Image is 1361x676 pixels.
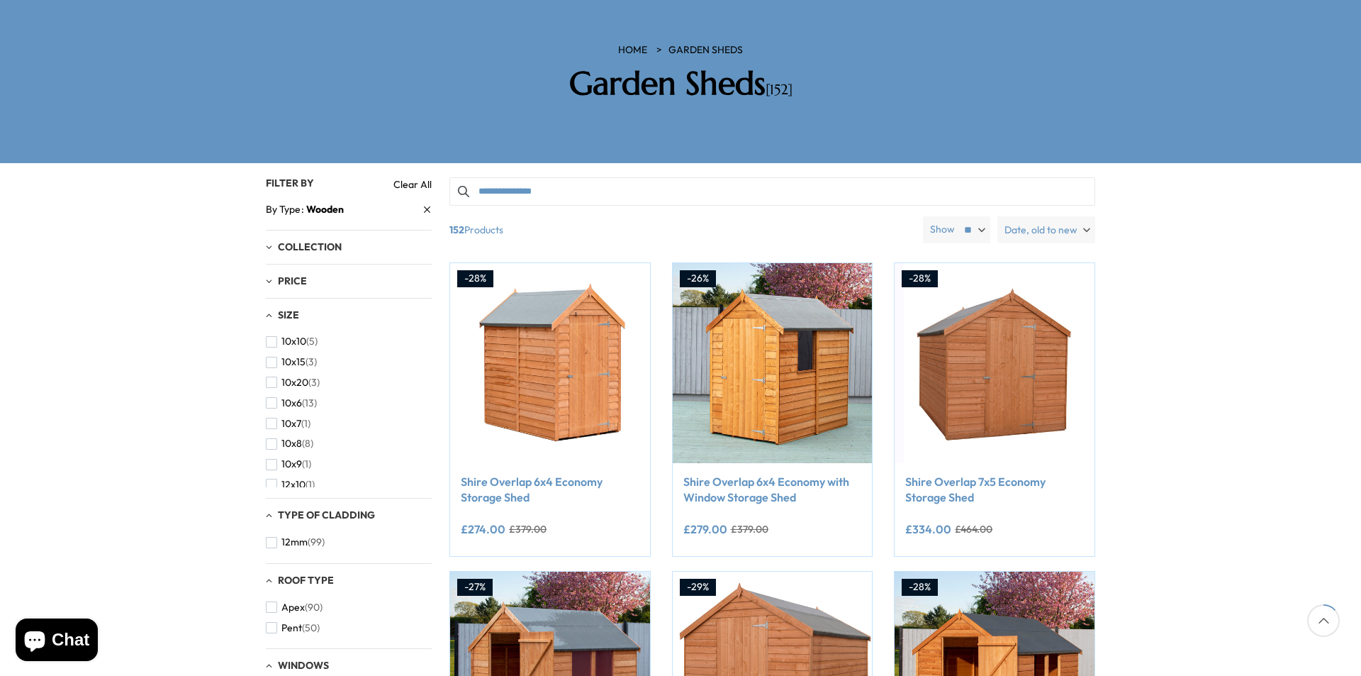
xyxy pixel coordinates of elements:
span: 10x10 [281,336,306,348]
div: -28% [902,270,938,287]
span: (3) [308,377,320,389]
button: 12x10 [266,475,315,495]
span: [152] [766,81,792,99]
span: 10x8 [281,438,302,450]
button: 12mm [266,532,325,553]
ins: £279.00 [683,523,727,535]
button: Pent [266,618,320,638]
span: 10x7 [281,418,301,430]
span: Filter By [266,177,314,189]
inbox-online-store-chat: Shopify online store chat [11,619,102,665]
span: 10x15 [281,356,306,368]
span: 12mm [281,536,308,548]
button: 10x20 [266,372,320,393]
span: (1) [306,479,315,491]
span: (99) [308,536,325,548]
button: 10x10 [266,331,318,352]
label: Show [930,223,955,237]
button: 10x9 [266,454,311,475]
div: -28% [902,579,938,596]
span: Pent [281,622,302,634]
button: 10x6 [266,393,317,414]
ins: £274.00 [461,523,505,535]
div: -27% [457,579,493,596]
a: Shire Overlap 6x4 Economy with Window Storage Shed [683,474,862,506]
img: Shire Overlap 7x5 Economy Storage Shed - Best Shed [895,263,1094,463]
span: (5) [306,336,318,348]
span: By Type [266,202,306,217]
span: Apex [281,602,305,614]
button: Apex [266,597,323,618]
span: (90) [305,602,323,614]
span: 10x20 [281,377,308,389]
span: (13) [302,397,317,409]
span: (1) [302,458,311,470]
button: 10x15 [266,352,317,372]
a: Shire Overlap 6x4 Economy Storage Shed [461,474,639,506]
a: Garden Sheds [668,43,743,57]
label: Date, old to new [997,216,1095,243]
a: Shire Overlap 7x5 Economy Storage Shed [905,474,1084,506]
img: Shire Overlap 6x4 Economy with Window Storage Shed - Best Shed [673,263,873,463]
span: (50) [302,622,320,634]
span: Collection [278,240,342,253]
span: (3) [306,356,317,368]
span: 10x6 [281,397,302,409]
del: £379.00 [731,524,768,534]
h2: Garden Sheds [478,65,883,103]
span: (8) [302,438,313,450]
span: Roof Type [278,574,334,587]
a: Clear All [393,177,432,192]
span: 12x10 [281,479,306,491]
b: 152 [449,216,464,243]
span: Products [444,216,917,243]
div: -28% [457,270,493,287]
del: £379.00 [509,524,547,534]
button: 10x7 [266,414,310,434]
span: Windows [278,659,329,672]
del: £464.00 [955,524,992,534]
span: Date, old to new [1004,216,1077,243]
span: Price [278,275,307,287]
span: 10x9 [281,458,302,470]
img: Shire Overlap 6x4 Economy Storage Shed - Best Shed [450,263,650,463]
div: -29% [680,579,716,596]
span: Wooden [306,203,344,216]
span: (1) [301,418,310,430]
ins: £334.00 [905,523,951,535]
span: Type of Cladding [278,509,375,521]
button: 10x8 [266,433,313,454]
span: Size [278,309,299,321]
a: HOME [618,43,647,57]
input: Search products [449,177,1095,206]
div: -26% [680,270,716,287]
